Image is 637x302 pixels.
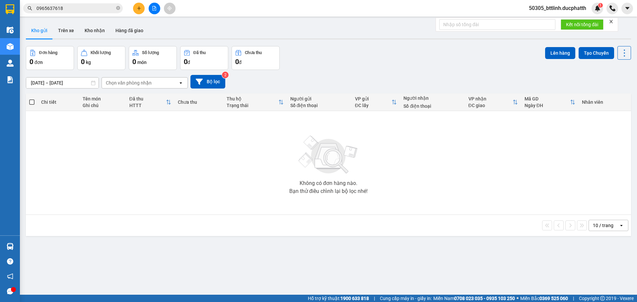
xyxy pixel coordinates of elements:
button: Tạo Chuyến [579,47,614,59]
div: Chọn văn phòng nhận [106,80,152,86]
span: close-circle [116,5,120,12]
div: VP gửi [355,96,392,101]
button: plus [133,3,145,14]
span: question-circle [7,258,13,265]
div: Tên món [83,96,123,101]
button: file-add [149,3,160,14]
span: message [7,288,13,294]
div: ĐC giao [468,103,513,108]
span: Cung cấp máy in - giấy in: [380,295,432,302]
span: 0 [81,58,85,66]
button: Đơn hàng0đơn [26,46,74,70]
strong: 0708 023 035 - 0935 103 250 [454,296,515,301]
div: Người gửi [290,96,348,101]
div: VP nhận [468,96,513,101]
img: svg+xml;base64,PHN2ZyBjbGFzcz0ibGlzdC1wbHVnX19zdmciIHhtbG5zPSJodHRwOi8vd3d3LnczLm9yZy8yMDAwL3N2Zy... [295,132,362,178]
span: 0 [30,58,33,66]
div: Đơn hàng [39,50,57,55]
span: caret-down [624,5,630,11]
div: Số lượng [142,50,159,55]
span: 50305_bttlinh.ducphatth [524,4,592,12]
button: Bộ lọc [190,75,225,89]
span: kg [86,60,91,65]
div: Bạn thử điều chỉnh lại bộ lọc nhé! [289,189,368,194]
span: notification [7,273,13,279]
button: Lên hàng [545,47,575,59]
span: Hỗ trợ kỹ thuật: [308,295,369,302]
span: Miền Bắc [520,295,568,302]
div: ĐC lấy [355,103,392,108]
span: Miền Nam [433,295,515,302]
button: Khối lượng0kg [77,46,125,70]
div: Nhân viên [582,99,628,105]
div: Không có đơn hàng nào. [300,181,357,186]
th: Toggle SortBy [521,93,579,111]
img: logo-vxr [6,4,14,14]
div: Khối lượng [91,50,111,55]
div: Số điện thoại [290,103,348,108]
strong: 1900 633 818 [340,296,369,301]
span: 1 [599,3,602,8]
strong: 0369 525 060 [539,296,568,301]
input: Nhập số tổng đài [439,19,555,30]
div: Chưa thu [245,50,262,55]
div: Ghi chú [83,103,123,108]
span: | [573,295,574,302]
img: warehouse-icon [7,43,14,50]
div: Thu hộ [227,96,278,101]
div: Chi tiết [41,99,76,105]
button: Chưa thu0đ [232,46,280,70]
div: Mã GD [525,96,570,101]
div: Đã thu [129,96,166,101]
th: Toggle SortBy [223,93,287,111]
span: plus [137,6,141,11]
th: Toggle SortBy [126,93,175,111]
span: aim [167,6,172,11]
span: đơn [35,60,43,65]
th: Toggle SortBy [352,93,400,111]
span: món [137,60,147,65]
button: Hàng đã giao [110,23,149,38]
button: Trên xe [53,23,79,38]
span: | [374,295,375,302]
span: Kết nối tổng đài [566,21,598,28]
span: 0 [132,58,136,66]
div: HTTT [129,103,166,108]
img: phone-icon [609,5,615,11]
span: close [609,19,613,24]
input: Select a date range. [26,78,99,88]
button: aim [164,3,176,14]
button: Kết nối tổng đài [561,19,603,30]
sup: 2 [222,72,229,78]
div: Ngày ĐH [525,103,570,108]
span: 0 [235,58,239,66]
span: file-add [152,6,157,11]
div: Số điện thoại [403,103,461,109]
img: solution-icon [7,76,14,83]
span: đ [239,60,242,65]
span: copyright [600,296,605,301]
div: Chưa thu [178,99,220,105]
svg: open [619,223,624,228]
th: Toggle SortBy [465,93,521,111]
button: caret-down [621,3,633,14]
input: Tìm tên, số ĐT hoặc mã đơn [36,5,115,12]
div: Người nhận [403,95,461,101]
span: đ [187,60,190,65]
span: 0 [184,58,187,66]
span: search [28,6,32,11]
button: Số lượng0món [129,46,177,70]
span: close-circle [116,6,120,10]
span: ⚪️ [517,297,519,300]
svg: open [178,80,183,86]
img: warehouse-icon [7,27,14,33]
button: Đã thu0đ [180,46,228,70]
div: Trạng thái [227,103,278,108]
button: Kho nhận [79,23,110,38]
sup: 1 [598,3,603,8]
img: icon-new-feature [595,5,601,11]
img: warehouse-icon [7,243,14,250]
div: Đã thu [193,50,206,55]
div: 10 / trang [593,222,613,229]
img: warehouse-icon [7,60,14,67]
